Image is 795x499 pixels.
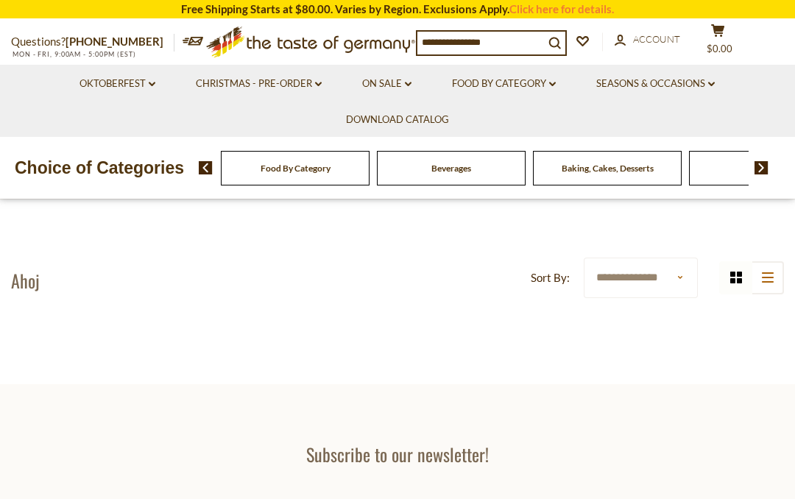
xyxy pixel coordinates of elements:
[79,76,155,92] a: Oktoberfest
[755,161,768,174] img: next arrow
[531,269,570,287] label: Sort By:
[431,163,471,174] a: Beverages
[11,32,174,52] p: Questions?
[66,35,163,48] a: [PHONE_NUMBER]
[633,33,680,45] span: Account
[261,163,331,174] a: Food By Category
[707,43,732,54] span: $0.00
[452,76,556,92] a: Food By Category
[199,161,213,174] img: previous arrow
[596,76,715,92] a: Seasons & Occasions
[11,50,136,58] span: MON - FRI, 9:00AM - 5:00PM (EST)
[509,2,614,15] a: Click here for details.
[196,76,322,92] a: Christmas - PRE-ORDER
[11,269,40,291] h1: Ahoj
[182,443,613,465] h3: Subscribe to our newsletter!
[346,112,449,128] a: Download Catalog
[615,32,680,48] a: Account
[696,24,740,60] button: $0.00
[562,163,654,174] a: Baking, Cakes, Desserts
[362,76,411,92] a: On Sale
